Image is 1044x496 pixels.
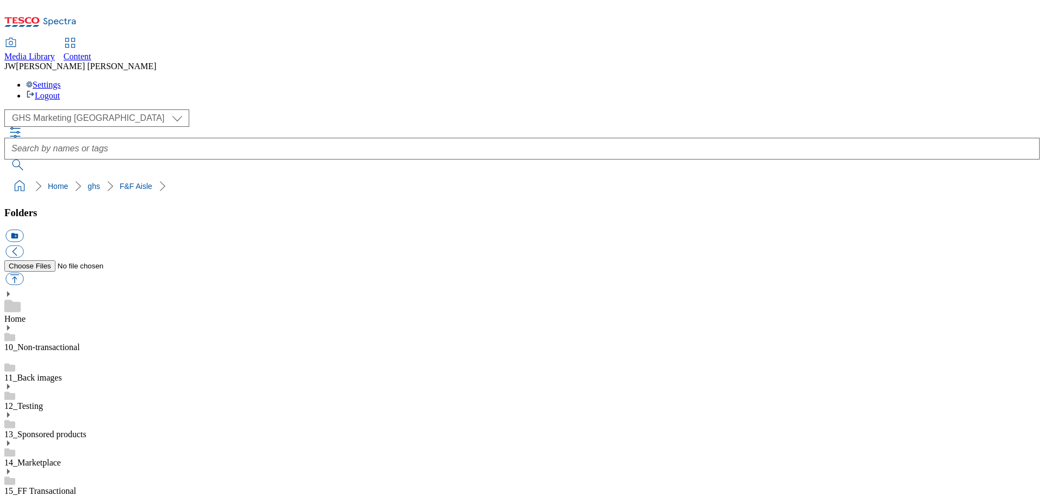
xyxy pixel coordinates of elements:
a: Content [64,39,91,62]
a: Settings [26,80,61,89]
a: Media Library [4,39,55,62]
a: 11_Back images [4,373,62,382]
input: Search by names or tags [4,138,1040,160]
a: 13_Sponsored products [4,430,86,439]
span: Content [64,52,91,61]
span: Media Library [4,52,55,61]
a: 12_Testing [4,401,43,411]
a: Home [48,182,68,191]
nav: breadcrumb [4,176,1040,197]
a: home [11,177,28,195]
a: 10_Non-transactional [4,342,80,352]
h3: Folders [4,207,1040,219]
a: ghs [88,182,100,191]
a: F&F Aisle [120,182,152,191]
a: Logout [26,91,60,100]
a: 15_FF Transactional [4,486,76,495]
a: 14_Marketplace [4,458,61,467]
a: Home [4,314,26,323]
span: [PERSON_NAME] [PERSON_NAME] [16,62,156,71]
span: JW [4,62,16,71]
